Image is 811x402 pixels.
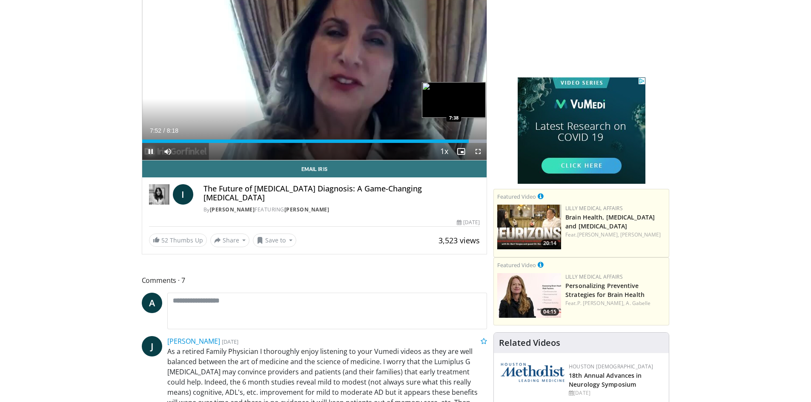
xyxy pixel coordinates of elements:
[203,206,480,214] div: By FEATURING
[142,160,487,177] a: Email Iris
[565,213,655,230] a: Brain Health, [MEDICAL_DATA] and [MEDICAL_DATA]
[453,143,470,160] button: Enable picture-in-picture mode
[497,273,561,318] img: c3be7821-a0a3-4187-927a-3bb177bd76b4.png.150x105_q85_crop-smart_upscale.jpg
[210,206,255,213] a: [PERSON_NAME]
[173,184,193,205] a: I
[436,143,453,160] button: Playback Rate
[565,299,665,307] div: Feat.
[497,205,561,249] img: ca157f26-4c4a-49fd-8611-8e91f7be245d.png.150x105_q85_crop-smart_upscale.jpg
[150,127,161,134] span: 7:52
[565,282,645,299] a: Personalizing Preventive Strategies for Brain Health
[497,205,561,249] a: 20:14
[167,336,220,346] a: [PERSON_NAME]
[518,77,645,184] iframe: Advertisement
[569,371,642,388] a: 18th Annual Advances in Neurology Symposium
[161,236,168,244] span: 52
[565,231,665,239] div: Feat.
[501,363,565,382] img: 5e4488cc-e109-4a4e-9fd9-73bb9237ee91.png.150x105_q85_autocrop_double_scale_upscale_version-0.2.png
[565,205,623,212] a: Lilly Medical Affairs
[438,235,480,245] span: 3,523 views
[541,239,559,247] span: 20:14
[167,127,178,134] span: 8:18
[497,273,561,318] a: 04:15
[499,338,560,348] h4: Related Videos
[569,363,653,370] a: Houston [DEMOGRAPHIC_DATA]
[565,273,623,280] a: Lilly Medical Affairs
[253,234,296,247] button: Save to
[203,184,480,202] h4: The Future of [MEDICAL_DATA] Diagnosis: A Game-Changing [MEDICAL_DATA]
[142,143,159,160] button: Pause
[497,261,536,269] small: Featured Video
[149,234,207,247] a: 52 Thumbs Up
[422,82,486,118] img: image.jpeg
[497,193,536,200] small: Featured Video
[620,231,661,238] a: [PERSON_NAME]
[457,219,480,226] div: [DATE]
[470,143,487,160] button: Fullscreen
[222,338,238,345] small: [DATE]
[626,299,651,307] a: A. Gabelle
[142,140,487,143] div: Progress Bar
[159,143,176,160] button: Mute
[149,184,169,205] img: Dr. Iris Gorfinkel
[142,293,162,313] a: A
[163,127,165,134] span: /
[577,231,619,238] a: [PERSON_NAME],
[142,336,162,356] a: J
[142,275,487,286] span: Comments 7
[284,206,330,213] a: [PERSON_NAME]
[569,389,662,397] div: [DATE]
[541,308,559,316] span: 04:15
[210,234,250,247] button: Share
[577,299,625,307] a: P. [PERSON_NAME],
